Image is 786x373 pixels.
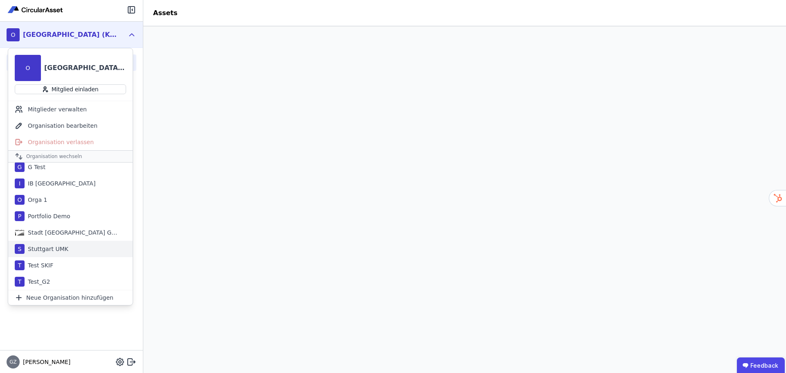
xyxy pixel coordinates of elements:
div: Organisation bearbeiten [8,118,133,134]
iframe: retool [143,26,786,373]
img: Stadt Aachen Gebäudemanagement [15,228,25,237]
div: T [15,277,25,287]
div: Organisation wechseln [8,150,133,163]
div: G [15,162,25,172]
div: Organisation verlassen [8,134,133,150]
div: [GEOGRAPHIC_DATA] (Köster) [44,63,126,73]
div: T [15,260,25,270]
div: Stadt [GEOGRAPHIC_DATA] Gebäudemanagement [25,228,119,237]
div: I [15,179,25,188]
div: Test SKIF [25,261,53,269]
span: Neue Organisation hinzufügen [26,294,113,302]
button: Mitglied einladen [15,84,126,94]
span: GZ [9,359,17,364]
div: P [15,211,25,221]
img: Concular [7,5,65,15]
div: S [15,244,25,254]
div: Stuttgart UMK [25,245,68,253]
div: Orga 1 [25,196,47,204]
div: IB [GEOGRAPHIC_DATA] [25,179,95,188]
div: Assets [143,8,187,18]
div: O [15,55,41,81]
div: G Test [25,163,45,171]
div: Portfolio Demo [25,212,70,220]
div: Test_G2 [25,278,50,286]
div: O [15,195,25,205]
div: Mitglieder verwalten [8,101,133,118]
span: [PERSON_NAME] [20,358,70,366]
div: O [7,28,20,41]
div: [GEOGRAPHIC_DATA] (Köster) [23,30,117,40]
